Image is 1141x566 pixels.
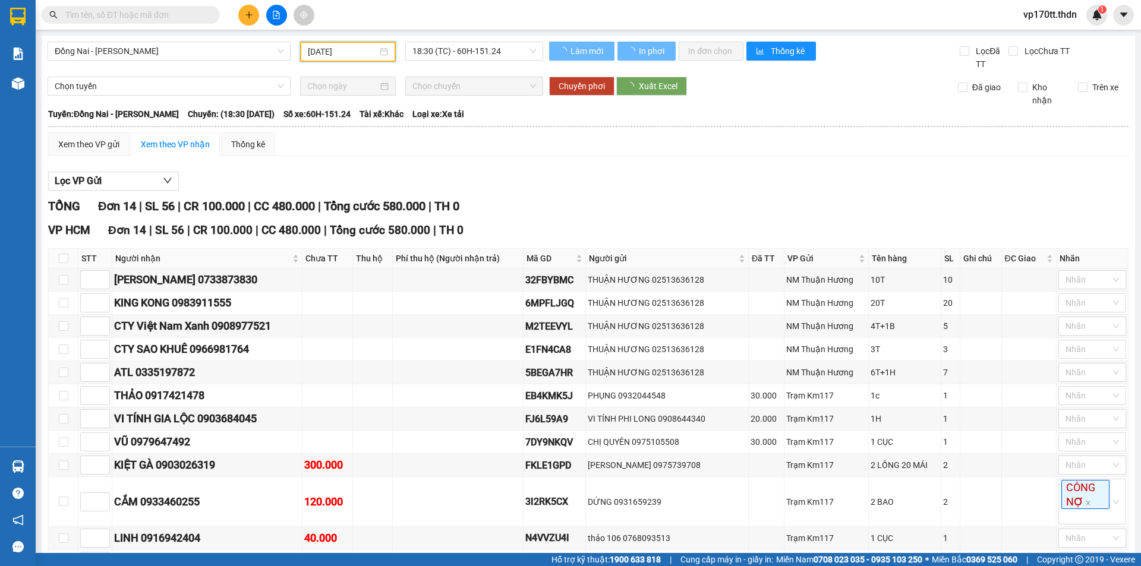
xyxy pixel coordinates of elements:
span: file-add [272,11,280,19]
span: bar-chart [756,47,766,56]
td: NM Thuận Hương [784,361,869,384]
div: Trạm Km117 [786,459,866,472]
button: Chuyển phơi [549,77,614,96]
div: M2TEEVYL [525,319,584,334]
span: | [318,199,321,213]
th: Đã TT [749,249,784,268]
div: [PERSON_NAME] 0733873830 [114,271,300,288]
span: Trên xe [1088,81,1123,94]
div: THUẬN HƯƠNG 02513636128 [588,296,746,309]
span: VP HCM [48,223,90,237]
div: 7DY9NKQV [525,435,584,450]
div: Xem theo VP nhận [141,138,210,151]
input: 10/09/2025 [308,45,377,58]
div: CHỊ QUYÊN 0975105508 [588,435,746,448]
div: 120.000 [304,494,351,510]
td: NM Thuận Hương [784,268,869,292]
span: | [433,223,436,237]
div: VI TÍNH PHI LONG 0908644340 [588,412,746,425]
th: Tên hàng [869,249,941,268]
td: E1FN4CA8 [524,338,586,361]
div: FJ6L59A9 [525,412,584,426]
div: 1 [943,389,958,402]
div: 7 [943,366,958,379]
td: Trạm Km117 [784,431,869,454]
span: loading [626,82,639,90]
td: Trạm Km117 [784,407,869,431]
div: THẢO 0917421478 [114,387,300,404]
span: copyright [1075,555,1083,564]
input: Tìm tên, số ĐT hoặc mã đơn [65,8,206,21]
td: M2TEEVYL [524,315,586,338]
td: NM Thuận Hương [784,315,869,338]
button: aim [294,5,314,26]
div: KING KONG 0983911555 [114,295,300,311]
span: Lọc Chưa TT [1020,45,1071,58]
div: 5BEGA7HR [525,365,584,380]
div: KIỆT GÀ 0903026319 [114,457,300,473]
button: Lọc VP Gửi [48,172,179,191]
div: thảo 106 0768093513 [588,532,746,545]
img: warehouse-icon [12,77,24,90]
div: 40.000 [304,530,351,546]
div: NM Thuận Hương [786,366,866,379]
div: 1 [943,435,958,448]
span: | [187,223,190,237]
span: Lọc VP Gửi [55,173,102,188]
span: Mã GD [527,252,573,265]
span: CR 100.000 [184,199,245,213]
div: 1 CỤC [871,532,939,545]
span: | [149,223,152,237]
th: Thu hộ [353,249,392,268]
th: Chưa TT [302,249,353,268]
div: PHỤNG 0932044548 [588,389,746,402]
div: 20.000 [751,412,782,425]
div: 2 [943,459,958,472]
td: 6MPFLJGQ [524,292,586,315]
span: | [1026,553,1028,566]
span: 18:30 (TC) - 60H-151.24 [412,42,536,60]
span: question-circle [12,488,24,499]
span: Miền Nam [776,553,922,566]
span: Đồng Nai - Hồ Chí Minh [55,42,283,60]
span: Người nhận [115,252,290,265]
div: 300.000 [304,457,351,473]
td: 3I2RK5CX [524,477,586,527]
sup: 1 [1098,5,1107,14]
button: Xuất Excel [616,77,687,96]
span: | [670,553,672,566]
div: DỨNG 0931659239 [588,495,746,508]
div: 5 [943,320,958,333]
td: Trạm Km117 [784,527,869,550]
td: 7DY9NKQV [524,431,586,454]
div: 2 LỒNG 20 MÁI [871,459,939,472]
span: loading [627,47,637,55]
div: E1FN4CA8 [525,342,584,357]
div: VŨ 0979647492 [114,434,300,450]
span: Xuất Excel [639,80,677,93]
div: CTY Việt Nam Xanh 0908977521 [114,318,300,334]
div: 10T [871,273,939,286]
button: Làm mới [549,42,614,61]
strong: 0369 525 060 [966,555,1017,564]
div: NM Thuận Hương [786,320,866,333]
span: TỔNG [48,199,80,213]
span: ĐC Giao [1005,252,1044,265]
span: caret-down [1118,10,1129,20]
div: VI TÍNH GIA LỘC 0903684045 [114,410,300,427]
strong: 1900 633 818 [610,555,661,564]
span: Thống kê [771,45,806,58]
div: Thống kê [231,138,265,151]
span: TH 0 [434,199,459,213]
div: 1 [943,532,958,545]
div: THUẬN HƯƠNG 02513636128 [588,366,746,379]
div: Trạm Km117 [786,435,866,448]
span: close [1085,500,1091,506]
div: 1H [871,412,939,425]
button: In đơn chọn [679,42,743,61]
button: file-add [266,5,287,26]
span: vp170tt.thdn [1014,7,1086,22]
td: N4VVZU4I [524,527,586,550]
img: warehouse-icon [12,460,24,473]
span: | [256,223,259,237]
